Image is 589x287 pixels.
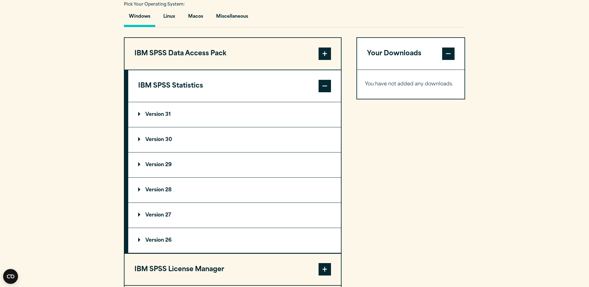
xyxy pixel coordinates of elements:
[138,238,172,243] p: Version 26
[125,38,341,70] button: IBM SPSS Data Access Pack
[124,9,155,27] button: Windows
[138,188,172,193] p: Version 28
[183,9,208,27] button: Macos
[128,70,341,102] button: IBM SPSS Statistics
[365,80,457,89] p: You have not added any downloads.
[138,162,172,167] p: Version 29
[138,112,171,117] p: Version 31
[128,178,341,203] summary: Version 28
[128,127,341,152] summary: Version 30
[138,137,172,142] p: Version 30
[128,228,341,253] summary: Version 26
[211,9,253,27] button: Miscellaneous
[3,269,18,284] button: Open CMP widget
[128,102,341,253] div: IBM SPSS Statistics
[357,70,465,99] div: Your Downloads
[125,254,341,285] button: IBM SPSS License Manager
[138,213,171,218] p: Version 27
[128,203,341,228] summary: Version 27
[124,2,185,7] span: Pick Your Operating System:
[128,153,341,177] summary: Version 29
[158,9,180,27] button: Linux
[128,102,341,127] summary: Version 31
[357,38,465,70] button: Your Downloads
